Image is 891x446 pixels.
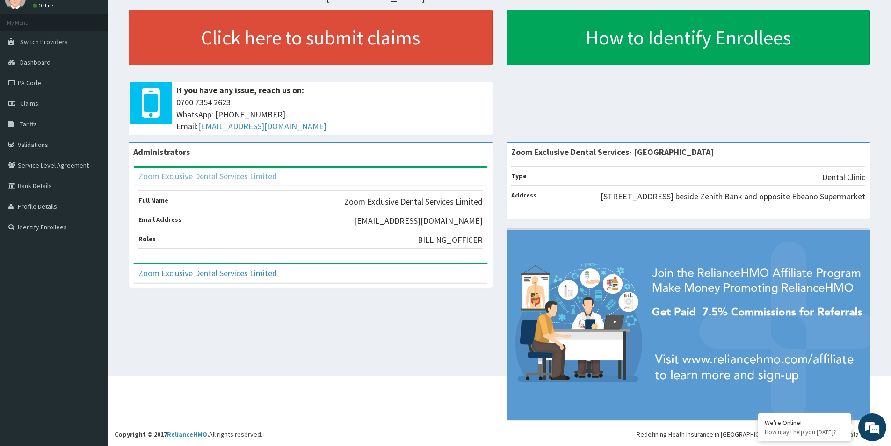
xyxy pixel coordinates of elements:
a: [EMAIL_ADDRESS][DOMAIN_NAME] [198,121,326,132]
b: Email Address [138,215,181,224]
p: BILLING_OFFICER [418,234,483,246]
b: Type [511,172,527,180]
p: [STREET_ADDRESS] beside Zenith Bank and opposite Ebeano Supermarket [601,190,865,203]
b: Administrators [133,146,190,157]
b: If you have any issue, reach us on: [176,85,304,95]
p: [EMAIL_ADDRESS][DOMAIN_NAME] [354,215,483,227]
span: Claims [20,99,38,108]
a: Zoom Exclusive Dental Services Limited [138,268,277,278]
b: Full Name [138,196,168,205]
a: RelianceHMO [167,430,207,439]
a: How to Identify Enrollees [507,10,870,65]
span: Dashboard [20,58,51,66]
strong: Zoom Exclusive Dental Services- [GEOGRAPHIC_DATA] [511,146,714,157]
b: Roles [138,234,156,243]
span: Tariffs [20,120,37,128]
b: Address [511,191,536,199]
img: provider-team-banner.png [507,230,870,420]
strong: Copyright © 2017 . [115,430,209,439]
a: Online [33,2,55,9]
span: Switch Providers [20,37,68,46]
div: Redefining Heath Insurance in [GEOGRAPHIC_DATA] using Telemedicine and Data Science! [637,430,884,439]
span: 0700 7354 2623 WhatsApp: [PHONE_NUMBER] Email: [176,96,488,132]
p: Zoom Exclusive Dental Services Limited [344,196,483,208]
p: Dental Clinic [822,171,865,183]
footer: All rights reserved. [108,376,891,446]
p: How may I help you today? [765,428,844,436]
a: Zoom Exclusive Dental Services Limited [138,171,277,182]
div: We're Online! [765,418,844,427]
a: Click here to submit claims [129,10,493,65]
